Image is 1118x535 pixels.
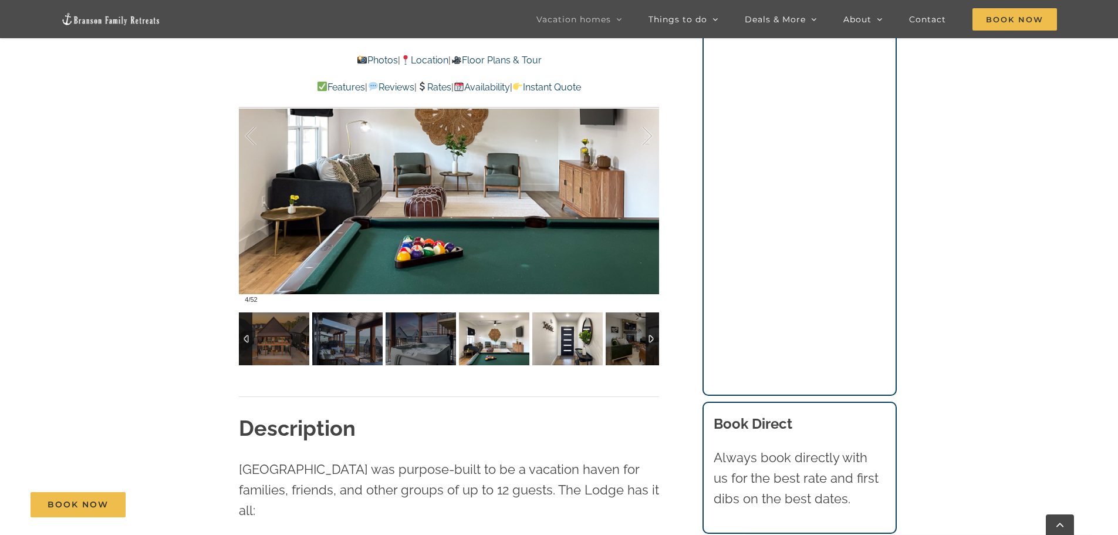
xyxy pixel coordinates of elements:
[909,15,946,23] span: Contact
[401,55,410,65] img: 📍
[312,312,383,365] img: 05-Wildflower-Lodge-at-Table-Rock-Lake-Branson-Family-Retreats-vacation-home-rental-1139-scaled.j...
[843,15,872,23] span: About
[648,15,707,23] span: Things to do
[454,82,510,93] a: Availability
[536,15,611,23] span: Vacation homes
[972,8,1057,31] span: Book Now
[357,55,367,65] img: 📸
[454,82,464,91] img: 📆
[369,82,378,91] img: 💬
[239,462,659,518] span: [GEOGRAPHIC_DATA] was purpose-built to be a vacation haven for families, friends, and other group...
[386,312,456,365] img: 09-Wildflower-Lodge-lake-view-vacation-rental-1120-Edit-scaled.jpg-nggid041311-ngg0dyn-120x90-00f...
[400,55,448,66] a: Location
[459,312,529,365] img: 08-Wildflower-Lodge-at-Table-Rock-Lake-Branson-Family-Retreats-vacation-home-rental-1101-scaled.j...
[513,82,522,91] img: 👉
[239,53,659,68] p: | |
[31,492,126,517] a: Book Now
[512,82,581,93] a: Instant Quote
[239,312,309,365] img: 00-Wildflower-Lodge-Rocky-Shores-summer-2023-1104-Edit-scaled.jpg-nggid041328-ngg0dyn-120x90-00f0...
[452,55,461,65] img: 🎥
[317,82,365,93] a: Features
[745,15,806,23] span: Deals & More
[606,312,676,365] img: 02-Wildflower-Lodge-at-Table-Rock-Lake-Branson-Family-Retreats-vacation-home-rental-1123-scaled.j...
[61,12,161,26] img: Branson Family Retreats Logo
[239,416,356,440] strong: Description
[239,80,659,95] p: | | | |
[714,415,792,432] b: Book Direct
[367,82,414,93] a: Reviews
[532,312,603,365] img: 01-Wildflower-Lodge-at-Table-Rock-Lake-Branson-Family-Retreats-vacation-home-rental-1151-scaled.j...
[451,55,541,66] a: Floor Plans & Tour
[417,82,427,91] img: 💲
[48,500,109,510] span: Book Now
[714,447,885,510] p: Always book directly with us for the best rate and first dibs on the best dates.
[357,55,398,66] a: Photos
[318,82,327,91] img: ✅
[417,82,451,93] a: Rates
